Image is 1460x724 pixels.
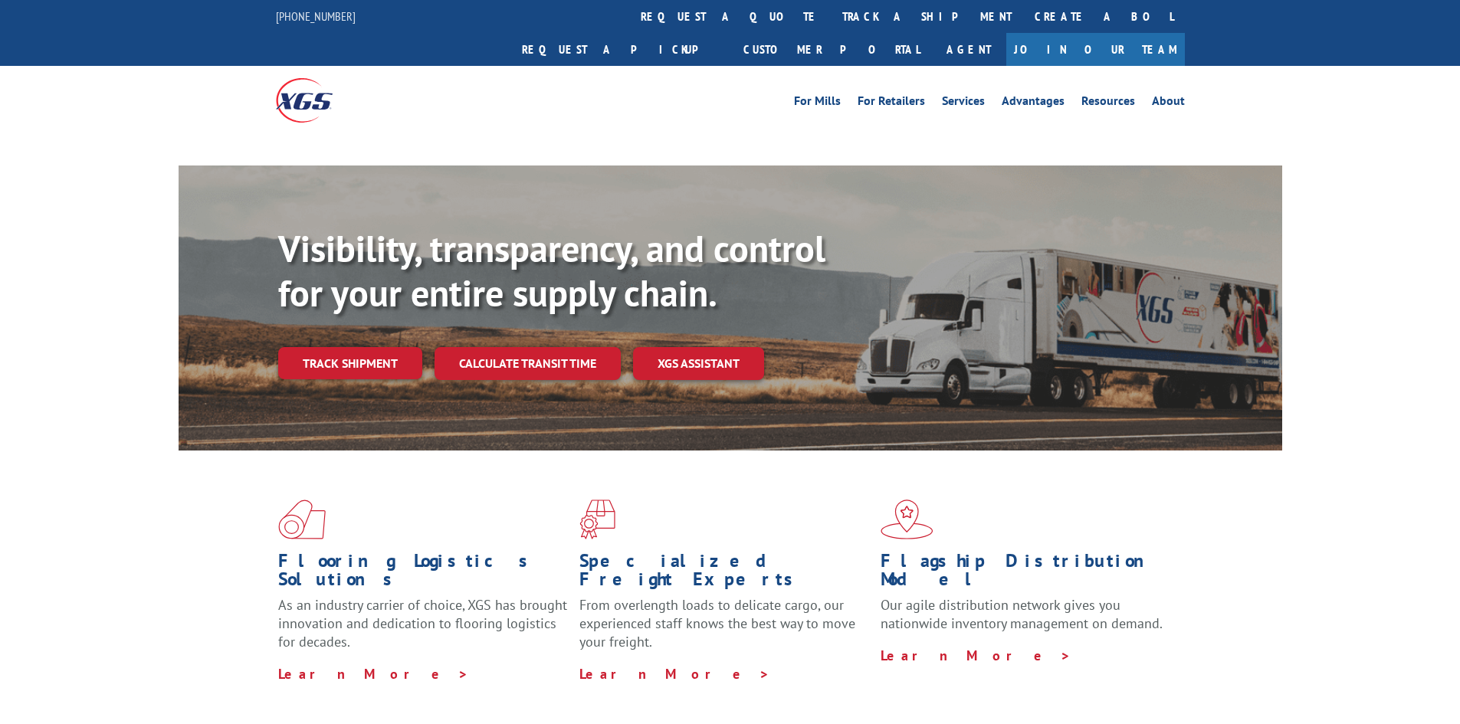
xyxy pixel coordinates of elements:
a: Advantages [1002,95,1065,112]
a: Request a pickup [510,33,732,66]
h1: Flagship Distribution Model [881,552,1170,596]
img: xgs-icon-focused-on-flooring-red [579,500,615,539]
a: Learn More > [278,665,469,683]
a: Agent [931,33,1006,66]
a: For Mills [794,95,841,112]
h1: Flooring Logistics Solutions [278,552,568,596]
a: Resources [1081,95,1135,112]
img: xgs-icon-flagship-distribution-model-red [881,500,933,539]
a: About [1152,95,1185,112]
a: Track shipment [278,347,422,379]
a: XGS ASSISTANT [633,347,764,380]
a: Learn More > [881,647,1071,664]
b: Visibility, transparency, and control for your entire supply chain. [278,224,825,316]
a: Join Our Team [1006,33,1185,66]
a: Calculate transit time [435,347,621,380]
span: As an industry carrier of choice, XGS has brought innovation and dedication to flooring logistics... [278,596,567,650]
a: For Retailers [858,95,925,112]
img: xgs-icon-total-supply-chain-intelligence-red [278,500,326,539]
h1: Specialized Freight Experts [579,552,869,596]
a: Services [942,95,985,112]
span: Our agile distribution network gives you nationwide inventory management on demand. [881,596,1163,632]
a: [PHONE_NUMBER] [276,8,356,24]
a: Customer Portal [732,33,931,66]
a: Learn More > [579,665,770,683]
p: From overlength loads to delicate cargo, our experienced staff knows the best way to move your fr... [579,596,869,664]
